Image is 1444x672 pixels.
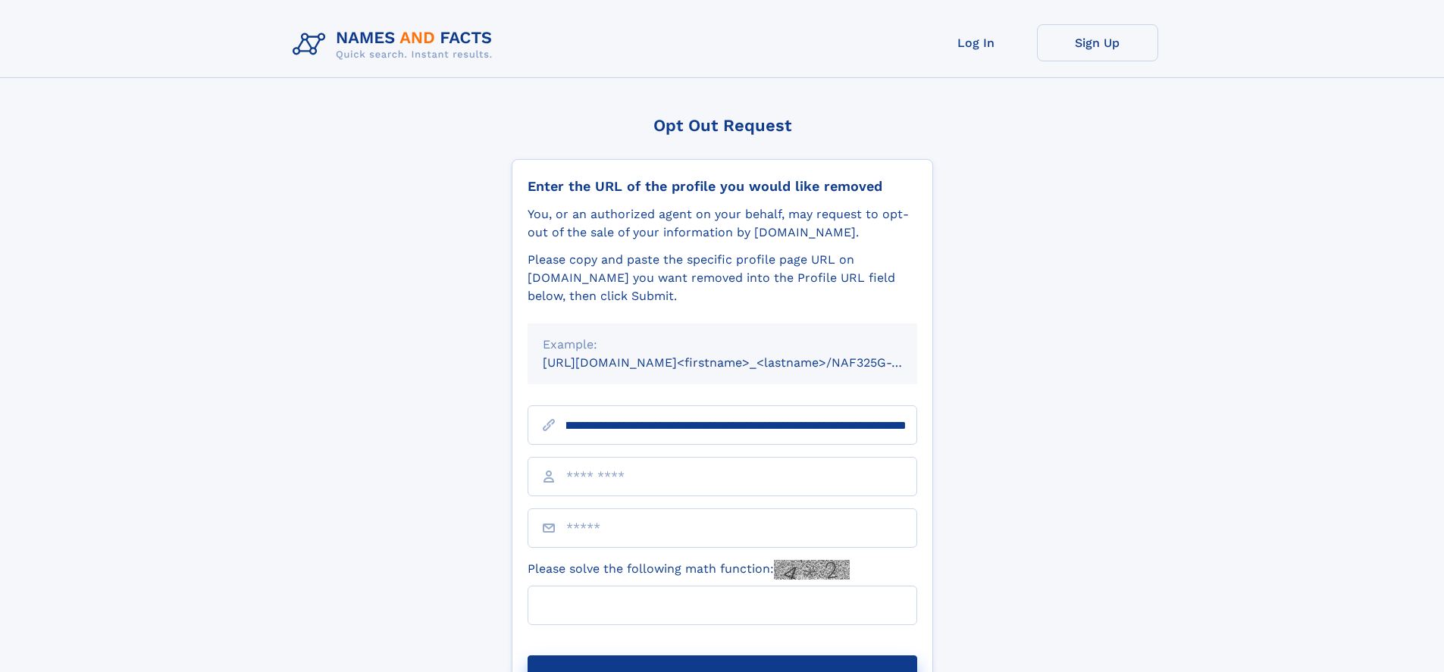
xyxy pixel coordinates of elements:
[528,560,850,580] label: Please solve the following math function:
[512,116,933,135] div: Opt Out Request
[916,24,1037,61] a: Log In
[1037,24,1158,61] a: Sign Up
[528,178,917,195] div: Enter the URL of the profile you would like removed
[543,355,946,370] small: [URL][DOMAIN_NAME]<firstname>_<lastname>/NAF325G-xxxxxxxx
[287,24,505,65] img: Logo Names and Facts
[528,205,917,242] div: You, or an authorized agent on your behalf, may request to opt-out of the sale of your informatio...
[528,251,917,305] div: Please copy and paste the specific profile page URL on [DOMAIN_NAME] you want removed into the Pr...
[543,336,902,354] div: Example:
